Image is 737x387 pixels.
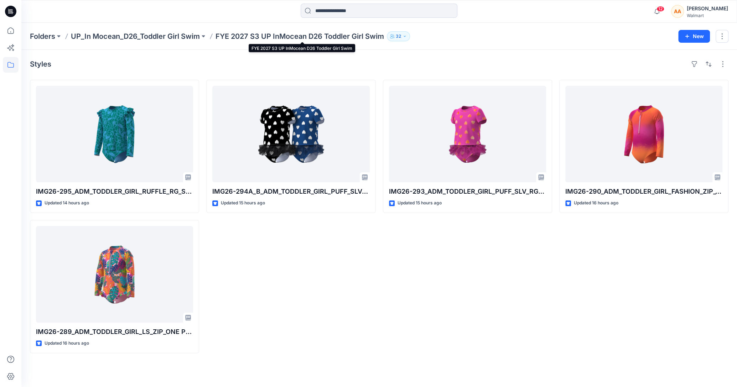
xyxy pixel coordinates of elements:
p: Updated 16 hours ago [45,340,89,347]
a: IMG26-294A_B_ADM_TODDLER_GIRL_PUFF_SLV_RG_AND_RUFFLE_SCOOP_BOTTOM [212,86,369,182]
button: New [678,30,710,43]
p: IMG26-295_ADM_TODDLER_GIRL_RUFFLE_RG_SET [36,187,193,197]
a: IMG26-289_ADM_TODDLER_GIRL_LS_ZIP_ONE PIECE_W_RUFFLES [36,226,193,323]
p: Updated 15 hours ago [221,199,265,207]
p: IMG26-290_ADM_TODDLER_GIRL_FASHION_ZIP_1PC_RASHGUARD [565,187,722,197]
div: AA [671,5,684,18]
p: IMG26-289_ADM_TODDLER_GIRL_LS_ZIP_ONE PIECE_W_RUFFLES [36,327,193,337]
p: Updated 16 hours ago [574,199,618,207]
a: Folders [30,31,55,41]
p: IMG26-294A_B_ADM_TODDLER_GIRL_PUFF_SLV_RG_AND_RUFFLE_SCOOP_BOTTOM [212,187,369,197]
a: UP_In Mocean_D26_Toddler Girl Swim [71,31,200,41]
button: 32 [387,31,410,41]
p: FYE 2027 S3 UP InMocean D26 Toddler Girl Swim [216,31,384,41]
a: IMG26-290_ADM_TODDLER_GIRL_FASHION_ZIP_1PC_RASHGUARD [565,86,722,182]
p: Updated 14 hours ago [45,199,89,207]
p: IMG26-293_ADM_TODDLER_GIRL_PUFF_SLV_RG_AND_RUFFLE_SCOOP_BOTTOM [389,187,546,197]
p: 32 [396,32,401,40]
h4: Styles [30,60,51,68]
span: 12 [656,6,664,12]
a: IMG26-295_ADM_TODDLER_GIRL_RUFFLE_RG_SET [36,86,193,182]
p: Updated 15 hours ago [398,199,442,207]
a: IMG26-293_ADM_TODDLER_GIRL_PUFF_SLV_RG_AND_RUFFLE_SCOOP_BOTTOM [389,86,546,182]
div: [PERSON_NAME] [687,4,728,13]
div: Walmart [687,13,728,18]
